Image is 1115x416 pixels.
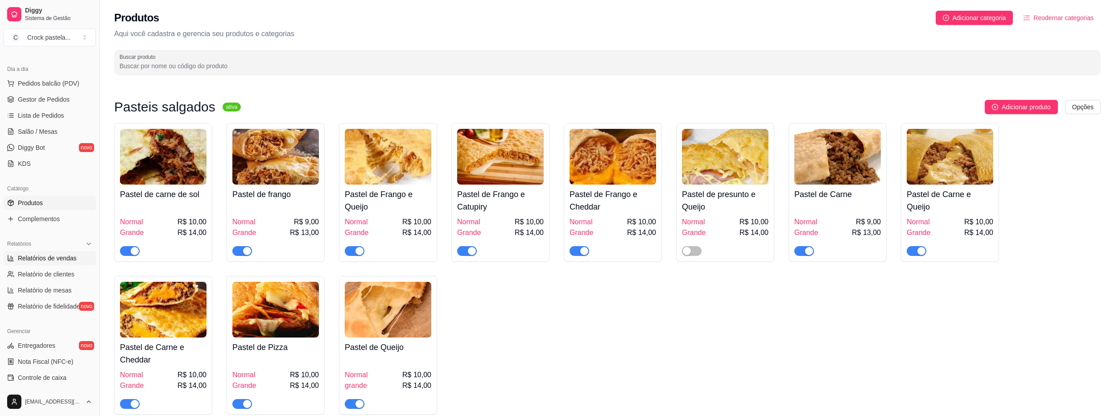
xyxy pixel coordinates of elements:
a: Entregadoresnovo [4,338,96,353]
span: R$ 10,00 [178,370,206,380]
img: product-image [120,282,206,338]
h4: Pastel de Frango e Catupiry [457,188,544,213]
span: Controle de caixa [18,373,66,382]
span: R$ 14,00 [627,227,656,238]
span: Grande [682,227,706,238]
div: Catálogo [4,181,96,196]
span: R$ 9,00 [294,217,319,227]
img: product-image [120,129,206,185]
button: [EMAIL_ADDRESS][DOMAIN_NAME] [4,391,96,412]
span: R$ 10,00 [739,217,768,227]
img: product-image [570,129,656,185]
span: R$ 14,00 [739,227,768,238]
span: Produtos [18,198,43,207]
span: R$ 10,00 [290,370,319,380]
span: Salão / Mesas [18,127,58,136]
span: Adicionar categoria [953,13,1006,23]
h4: Pastel de Carne [794,188,881,201]
span: R$ 10,00 [964,217,993,227]
span: R$ 10,00 [402,370,431,380]
span: R$ 14,00 [515,227,544,238]
a: Relatório de clientes [4,267,96,281]
span: R$ 14,00 [964,227,993,238]
div: Gerenciar [4,324,96,338]
span: Normal [232,217,256,227]
span: Grande [232,227,256,238]
span: Relatórios de vendas [18,254,77,263]
span: [EMAIL_ADDRESS][DOMAIN_NAME] [25,398,82,405]
h4: Pastel de Frango e Queijo [345,188,431,213]
p: Aqui você cadastra e gerencia seu produtos e categorias [114,29,1101,39]
a: Controle de fiado [4,387,96,401]
span: R$ 14,00 [178,380,206,391]
span: Normal [120,217,143,227]
span: R$ 10,00 [402,217,431,227]
span: Grande [232,380,256,391]
span: Normal [120,370,143,380]
h3: Pasteis salgados [114,102,215,112]
img: product-image [457,129,544,185]
span: Sistema de Gestão [25,15,92,22]
button: Adicionar produto [985,100,1058,114]
span: Normal [457,217,480,227]
div: Dia a dia [4,62,96,76]
a: Salão / Mesas [4,124,96,139]
span: Pedidos balcão (PDV) [18,79,79,88]
span: KDS [18,159,31,168]
label: Buscar produto [120,53,159,61]
a: Relatório de mesas [4,283,96,297]
img: product-image [232,129,319,185]
span: Entregadores [18,341,55,350]
span: ordered-list [1024,15,1030,21]
span: Grande [907,227,930,238]
span: R$ 14,00 [402,380,431,391]
h4: Pastel de Carne e Queijo [907,188,993,213]
span: Relatórios [7,240,31,247]
a: Relatório de fidelidadenovo [4,299,96,313]
span: R$ 13,00 [290,227,319,238]
span: Grande [794,227,818,238]
sup: ativa [223,103,241,111]
h2: Produtos [114,11,159,25]
span: Normal [345,370,368,380]
span: Relatório de clientes [18,270,74,279]
span: grande [345,380,367,391]
span: Grande [457,227,481,238]
span: Opções [1072,102,1094,112]
a: Nota Fiscal (NFC-e) [4,354,96,369]
span: Relatório de mesas [18,286,72,295]
span: Reodernar categorias [1033,13,1094,23]
a: Lista de Pedidos [4,108,96,123]
input: Buscar produto [120,62,1095,70]
h4: Pastel de Queijo [345,341,431,354]
a: Controle de caixa [4,371,96,385]
a: Relatórios de vendas [4,251,96,265]
span: R$ 10,00 [515,217,544,227]
img: product-image [682,129,768,185]
span: Normal [232,370,256,380]
span: Normal [794,217,818,227]
div: Crock pastela ... [27,33,70,42]
span: Complementos [18,214,60,223]
span: Lista de Pedidos [18,111,64,120]
span: R$ 14,00 [290,380,319,391]
span: R$ 14,00 [402,227,431,238]
h4: Pastel de presunto e Queijo [682,188,768,213]
a: DiggySistema de Gestão [4,4,96,25]
button: Opções [1065,100,1101,114]
img: product-image [794,129,881,185]
span: Diggy [25,7,92,15]
span: plus-circle [943,15,949,21]
img: product-image [232,282,319,338]
span: Grande [120,380,144,391]
span: Diggy Bot [18,143,45,152]
img: product-image [345,282,431,338]
span: R$ 14,00 [178,227,206,238]
span: Normal [570,217,593,227]
span: Normal [345,217,368,227]
span: R$ 13,00 [852,227,881,238]
a: Diggy Botnovo [4,140,96,155]
span: Grande [345,227,368,238]
button: Pedidos balcão (PDV) [4,76,96,91]
span: R$ 9,00 [856,217,881,227]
